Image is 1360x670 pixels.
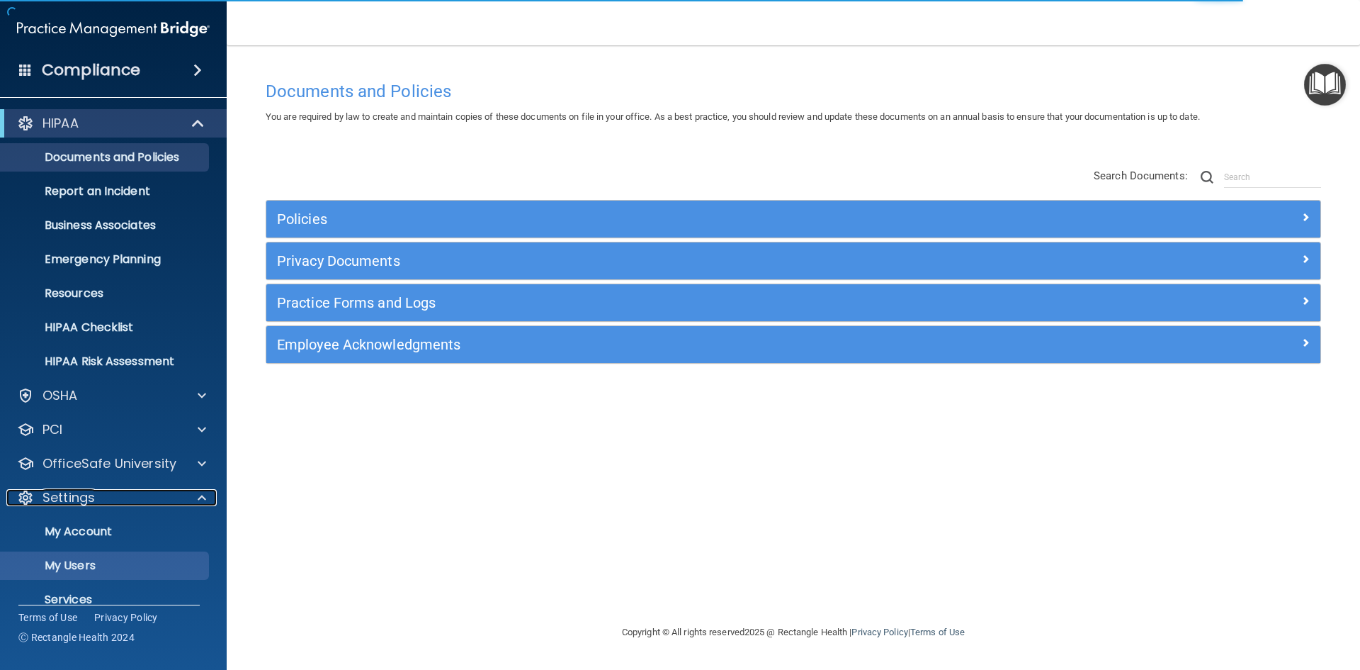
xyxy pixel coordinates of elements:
[42,115,79,132] p: HIPAA
[9,150,203,164] p: Documents and Policies
[17,387,206,404] a: OSHA
[277,295,1046,311] h5: Practice Forms and Logs
[42,421,62,438] p: PCI
[910,627,965,637] a: Terms of Use
[9,354,203,369] p: HIPAA Risk Assessment
[1304,64,1346,106] button: Open Resource Center
[851,627,907,637] a: Privacy Policy
[277,208,1310,230] a: Policies
[266,111,1200,122] span: You are required by law to create and maintain copies of these documents on file in your office. ...
[9,593,203,607] p: Services
[9,320,203,335] p: HIPAA Checklist
[1201,171,1213,184] img: ic-search.3b580494.png
[94,610,158,625] a: Privacy Policy
[42,387,78,404] p: OSHA
[277,253,1046,269] h5: Privacy Documents
[17,489,206,506] a: Settings
[17,455,206,472] a: OfficeSafe University
[9,218,203,233] p: Business Associates
[266,82,1321,101] h4: Documents and Policies
[1094,169,1188,182] span: Search Documents:
[9,559,203,573] p: My Users
[277,333,1310,356] a: Employee Acknowledgments
[9,525,203,539] p: My Account
[17,421,206,438] a: PCI
[42,60,140,80] h4: Compliance
[17,115,205,132] a: HIPAA
[535,610,1052,655] div: Copyright © All rights reserved 2025 @ Rectangle Health | |
[18,610,77,625] a: Terms of Use
[17,15,210,43] img: PMB logo
[1224,167,1321,188] input: Search
[42,455,176,472] p: OfficeSafe University
[9,252,203,267] p: Emergency Planning
[9,184,203,199] p: Report an Incident
[18,630,135,644] span: Ⓒ Rectangle Health 2024
[277,337,1046,352] h5: Employee Acknowledgments
[9,286,203,301] p: Resources
[277,211,1046,227] h5: Policies
[277,250,1310,272] a: Privacy Documents
[277,291,1310,314] a: Practice Forms and Logs
[42,489,95,506] p: Settings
